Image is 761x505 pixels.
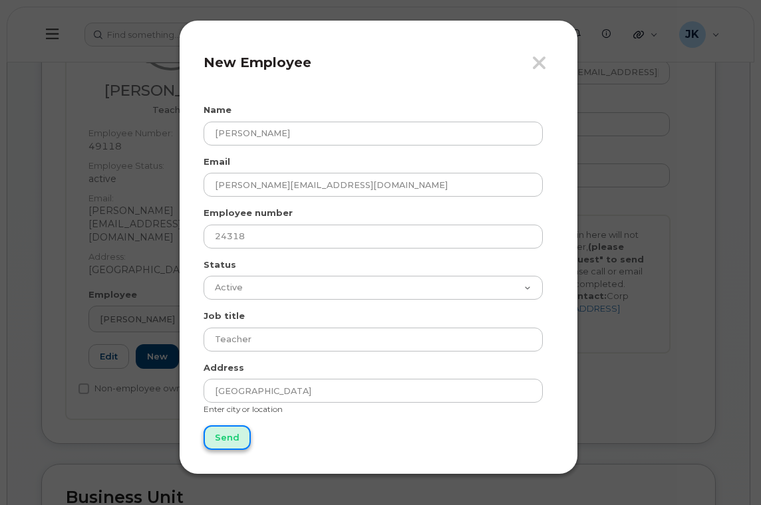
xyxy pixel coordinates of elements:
[204,258,236,271] label: Status
[204,310,245,322] label: Job title
[204,404,283,414] small: Enter city or location
[204,155,230,168] label: Email
[204,54,553,70] h4: New Employee
[204,425,251,450] input: Send
[204,207,293,219] label: Employee number
[204,361,244,374] label: Address
[204,104,231,116] label: Name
